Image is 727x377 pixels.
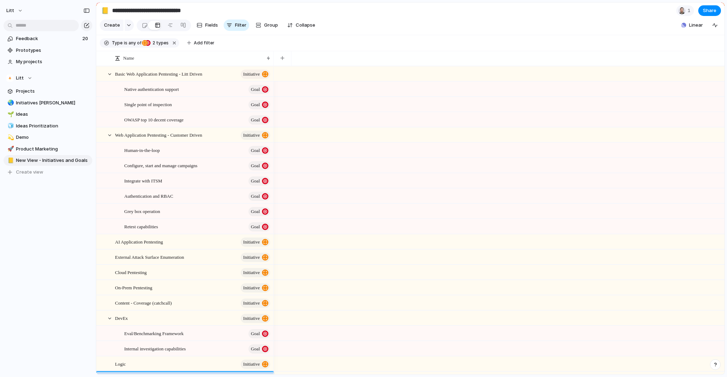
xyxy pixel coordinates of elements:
a: 🚀Product Marketing [4,144,92,154]
span: types [151,40,169,46]
span: Goal [251,146,260,155]
span: 20 [82,35,89,42]
a: 📒New View - Initiatives and Goals [4,155,92,166]
button: initiative [241,314,270,323]
a: 🧊Ideas Prioritization [4,121,92,131]
button: 🚀 [6,146,13,153]
span: Name [123,55,134,62]
span: Group [264,22,278,29]
button: 📒 [99,5,111,16]
span: Linear [689,22,703,29]
button: Goal [248,207,270,216]
a: My projects [4,56,92,67]
div: 💫Demo [4,132,92,143]
span: 1 [688,7,693,14]
span: Authentication and RBAC [124,192,173,200]
span: Type [112,40,122,46]
a: 🌱Ideas [4,109,92,120]
span: Web Application Pentesting - Customer Driven [115,131,202,139]
span: Human-in-the-loop [124,146,160,154]
span: Ideas [16,111,90,118]
span: Content - Coverage (catchcall) [115,299,172,307]
button: initiative [241,360,270,369]
button: Goal [248,222,270,231]
span: initiative [243,69,260,79]
span: Goal [251,191,260,201]
button: Goal [248,115,270,125]
span: Integrate with ITSM [124,176,162,185]
div: 📒 [101,6,109,15]
span: Initiatives [PERSON_NAME] [16,99,90,106]
span: Litt [6,7,14,14]
span: Collapse [296,22,315,29]
span: Prototypes [16,47,90,54]
span: initiative [243,252,260,262]
span: Basic Web Application Pentesting - Litt Driven [115,70,202,78]
div: 🌏Initiatives [PERSON_NAME] [4,98,92,108]
button: Share [698,5,721,16]
button: Goal [248,329,270,338]
span: Single point of inspection [124,100,172,108]
span: is [124,40,127,46]
span: Ideas Prioritization [16,122,90,130]
button: 2 types [142,39,170,47]
button: Goal [248,146,270,155]
button: initiative [241,299,270,308]
button: initiative [241,268,270,277]
button: initiative [241,253,270,262]
span: Internal investigation capabilities [124,344,186,353]
div: 🌏 [7,99,12,107]
span: Grey box operation [124,207,160,215]
span: Fields [205,22,218,29]
span: External Attack Surface Enumeration [115,253,184,261]
div: 🌱 [7,110,12,119]
div: 🧊 [7,122,12,130]
span: Add filter [194,40,214,46]
span: Product Marketing [16,146,90,153]
button: Collapse [284,20,318,31]
span: Demo [16,134,90,141]
button: initiative [241,131,270,140]
button: 💫 [6,134,13,141]
span: Cloud Pentesting [115,268,147,276]
span: initiative [243,237,260,247]
span: Retest capabilities [124,222,158,230]
span: Goal [251,161,260,171]
span: initiative [243,298,260,308]
span: Litt [16,75,24,82]
span: Filter [235,22,246,29]
button: Goal [248,85,270,94]
a: Projects [4,86,92,97]
button: Fields [194,20,221,31]
span: Goal [251,84,260,94]
span: Create [104,22,120,29]
span: OWASP top 10 decent coverage [124,115,184,124]
button: Create [100,20,124,31]
button: initiative [241,70,270,79]
button: Litt [4,73,92,83]
span: On-Prem Pentesting [115,283,152,291]
span: New View - Initiatives and Goals [16,157,90,164]
button: Goal [248,192,270,201]
span: 2 [151,40,156,45]
div: 🚀 [7,145,12,153]
button: Group [252,20,281,31]
span: initiative [243,313,260,323]
button: Add filter [183,38,219,48]
span: initiative [243,130,260,140]
a: Prototypes [4,45,92,56]
button: isany of [122,39,143,47]
span: Goal [251,329,260,339]
span: Feedback [16,35,80,42]
button: Goal [248,100,270,109]
a: Feedback20 [4,33,92,44]
button: initiative [241,237,270,247]
button: Create view [4,167,92,177]
span: AI Application Pentesting [115,237,163,246]
div: 💫 [7,133,12,142]
span: Goal [251,115,260,125]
